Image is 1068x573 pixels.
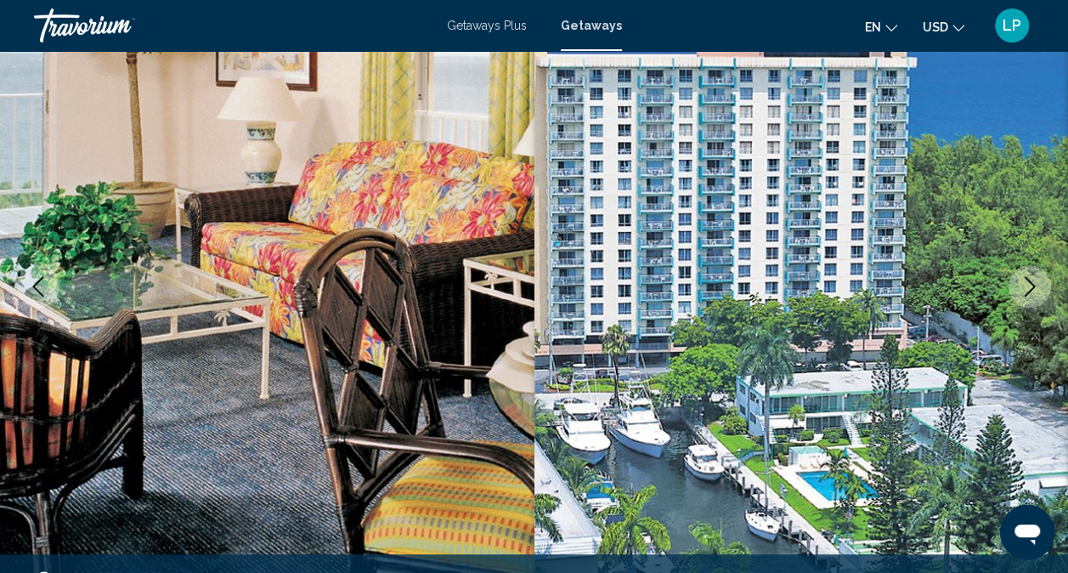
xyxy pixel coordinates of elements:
span: LP [1003,17,1021,34]
span: USD [923,20,948,34]
a: Travorium [34,9,430,43]
button: Next image [1009,265,1051,308]
button: Change currency [923,14,964,39]
button: User Menu [990,8,1034,43]
a: Getaways Plus [447,19,527,32]
a: Getaways [561,19,622,32]
span: en [865,20,881,34]
button: Previous image [17,265,59,308]
button: Change language [865,14,897,39]
iframe: Button to launch messaging window [1000,505,1054,559]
